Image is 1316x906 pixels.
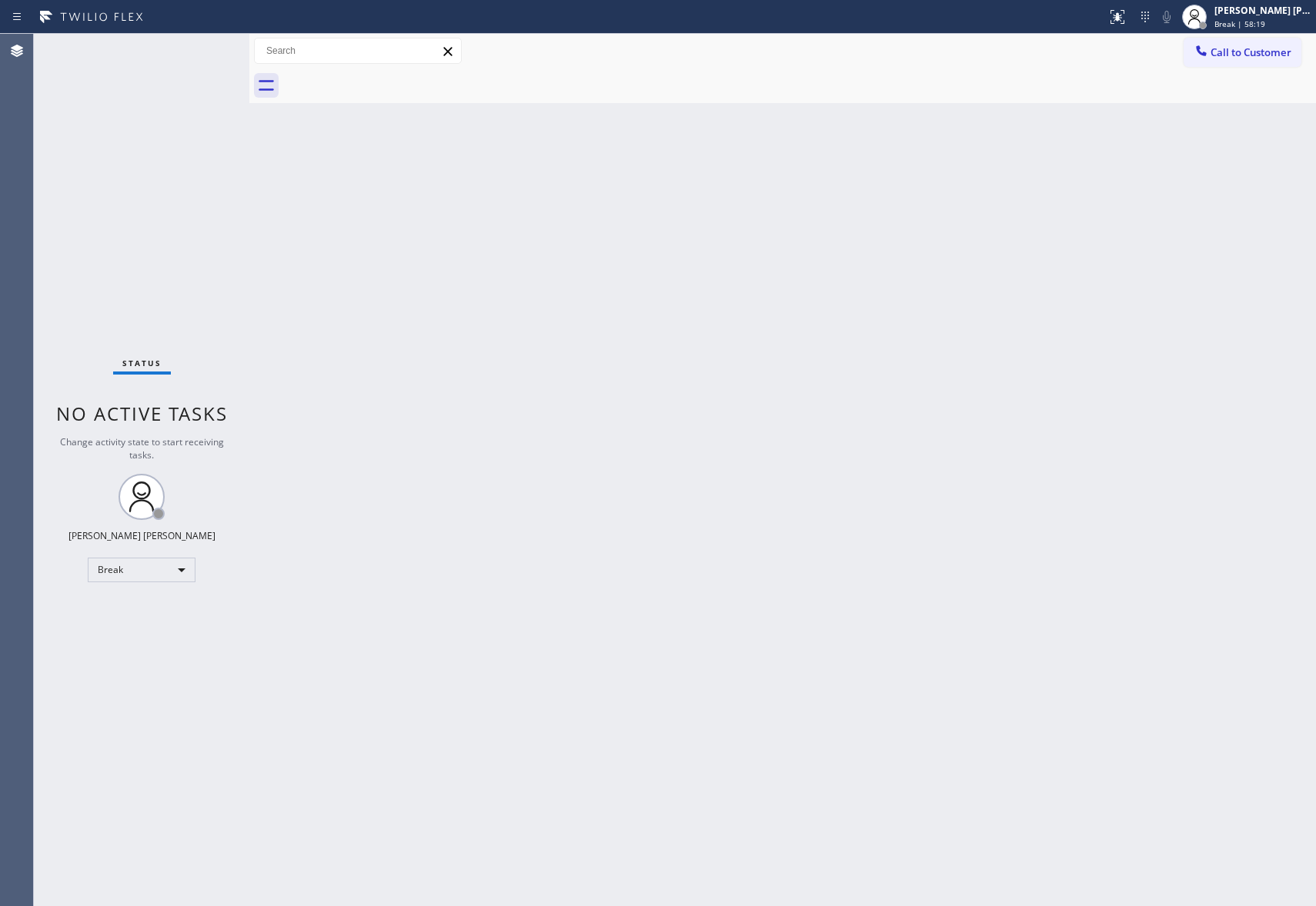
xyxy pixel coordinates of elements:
span: No active tasks [56,401,228,426]
input: Search [255,38,461,63]
span: Change activity state to start receiving tasks. [60,435,224,461]
span: Status [122,358,162,368]
span: Break | 58:19 [1214,18,1265,29]
button: Call to Customer [1184,38,1301,67]
button: Mute [1156,6,1177,28]
div: [PERSON_NAME] [PERSON_NAME] [1214,4,1311,17]
div: [PERSON_NAME] [PERSON_NAME] [68,529,215,542]
div: Break [88,558,195,582]
span: Call to Customer [1211,45,1291,59]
